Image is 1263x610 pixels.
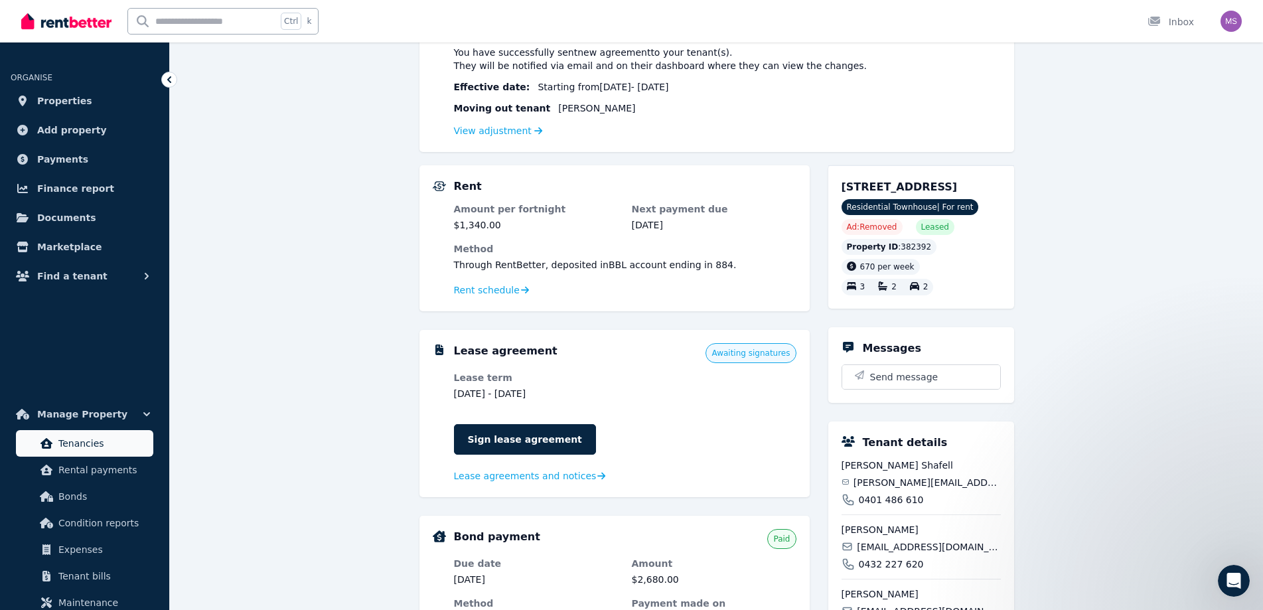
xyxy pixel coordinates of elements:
span: Expenses [58,542,148,558]
span: [PERSON_NAME] [842,523,1001,536]
a: Add property [11,117,159,143]
a: Payments [11,146,159,173]
a: Documents [11,204,159,231]
a: Marketplace [11,234,159,260]
span: Payments [37,151,88,167]
span: [PERSON_NAME] [558,102,635,115]
span: [PERSON_NAME] [842,587,1001,601]
img: Munira Said [1221,11,1242,32]
span: smiley reaction [246,473,280,499]
span: 0432 227 620 [859,558,924,571]
span: Moving out tenant [454,102,551,115]
img: Bond Details [433,530,446,542]
a: Tenancies [16,430,153,457]
span: Ctrl [281,13,301,30]
span: 3 [860,283,865,292]
dd: $1,340.00 [454,218,619,232]
dt: Amount per fortnight [454,202,619,216]
span: Manage Property [37,406,127,422]
div: Did this answer your question? [16,459,441,474]
h5: Tenant details [863,435,948,451]
button: Send message [842,365,1000,389]
dt: Amount [632,557,796,570]
span: You have successfully sent new agreement to your tenant(s) . They will be notified via email and ... [454,46,867,72]
a: Rental payments [16,457,153,483]
button: Collapse window [399,5,424,31]
span: Rental payments [58,462,148,478]
span: Marketplace [37,239,102,255]
h5: Lease agreement [454,343,557,359]
dd: [DATE] - [DATE] [454,387,619,400]
span: 670 per week [860,262,915,271]
span: Rent schedule [454,283,520,297]
span: Add property [37,122,107,138]
span: 😃 [253,473,272,499]
span: Awaiting signatures [711,348,790,358]
span: Paid [773,534,790,544]
div: : 382392 [842,239,937,255]
span: Effective date : [454,80,530,94]
span: Find a tenant [37,268,108,284]
div: Inbox [1148,15,1194,29]
span: ORGANISE [11,73,52,82]
dt: Method [454,242,796,256]
dt: Due date [454,557,619,570]
a: Expenses [16,536,153,563]
span: Properties [37,93,92,109]
a: Lease agreements and notices [454,469,606,483]
dd: [DATE] [632,218,796,232]
span: 😐 [218,473,238,499]
button: go back [9,5,34,31]
span: [EMAIL_ADDRESS][DOMAIN_NAME] [857,540,1000,554]
span: 0401 486 610 [859,493,924,506]
span: k [307,16,311,27]
span: Tenancies [58,435,148,451]
a: Finance report [11,175,159,202]
span: Condition reports [58,515,148,531]
a: Condition reports [16,510,153,536]
span: Send message [870,370,938,384]
span: Tenant bills [58,568,148,584]
span: Ad: Removed [847,222,897,232]
span: Starting from [DATE] - [DATE] [538,80,668,94]
h5: Bond payment [454,529,540,545]
div: Close [424,5,448,29]
h5: Messages [863,341,921,356]
a: View adjustment [454,125,543,136]
span: Leased [921,222,949,232]
button: Find a tenant [11,263,159,289]
span: 2 [891,283,897,292]
span: Residential Townhouse | For rent [842,199,979,215]
dt: Method [454,597,619,610]
iframe: Intercom live chat [1218,565,1250,597]
a: Rent schedule [454,283,530,297]
span: 2 [923,283,929,292]
dd: $2,680.00 [632,573,796,586]
dt: Payment made on [632,597,796,610]
a: Properties [11,88,159,114]
span: Through RentBetter , deposited in BBL account ending in 884 . [454,260,737,270]
span: [PERSON_NAME] Shafell [842,459,1001,472]
span: disappointed reaction [177,473,211,499]
span: Lease agreements and notices [454,469,597,483]
a: Sign lease agreement [454,424,596,455]
dd: [DATE] [454,573,619,586]
span: Finance report [37,181,114,196]
span: Bonds [58,489,148,504]
span: neutral face reaction [211,473,246,499]
a: Tenant bills [16,563,153,589]
img: Rental Payments [433,181,446,191]
span: Property ID [847,242,899,252]
dt: Next payment due [632,202,796,216]
button: Manage Property [11,401,159,427]
img: RentBetter [21,11,111,31]
span: [STREET_ADDRESS] [842,181,958,193]
a: Open in help center [175,516,281,526]
span: 😞 [184,473,203,499]
a: Bonds [16,483,153,510]
h5: Rent [454,179,482,194]
span: Documents [37,210,96,226]
span: [PERSON_NAME][EMAIL_ADDRESS][DOMAIN_NAME] [854,476,1001,489]
dt: Lease term [454,371,619,384]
